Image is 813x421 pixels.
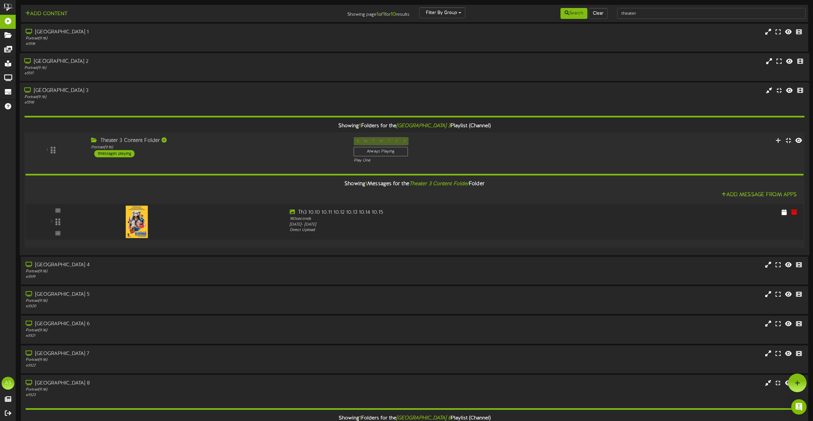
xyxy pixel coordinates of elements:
[290,216,604,222] div: 180 seconds
[589,8,608,19] button: Clear
[409,181,469,187] i: Theater 3 Content Folder
[359,123,361,129] span: 1
[26,36,344,41] div: Portrait ( 9:16 )
[365,181,367,187] span: 1
[791,399,807,415] div: Open Intercom Messenger
[26,357,344,363] div: Portrait ( 9:16 )
[24,87,344,95] div: [GEOGRAPHIC_DATA] 3
[24,95,344,100] div: Portrait ( 9:16 )
[377,12,378,17] strong: 1
[23,10,69,18] button: Add Content
[2,377,14,390] div: AS
[391,12,396,17] strong: 10
[283,7,415,18] div: Showing page of for results
[560,8,587,19] button: Search
[21,177,809,191] div: Showing Messages for the Folder
[26,380,344,387] div: [GEOGRAPHIC_DATA] 8
[26,350,344,358] div: [GEOGRAPHIC_DATA] 7
[26,363,344,368] div: # 5522
[24,58,344,65] div: [GEOGRAPHIC_DATA] 2
[91,137,344,144] div: Theater 3 Content Folder
[26,29,344,36] div: [GEOGRAPHIC_DATA] 1
[26,269,344,274] div: Portrait ( 9:16 )
[91,144,344,150] div: Portrait ( 9:16 )
[24,65,344,71] div: Portrait ( 9:16 )
[26,291,344,298] div: [GEOGRAPHIC_DATA] 5
[719,191,799,199] button: Add Message From Apps
[26,320,344,328] div: [GEOGRAPHIC_DATA] 6
[26,304,344,309] div: # 5520
[20,119,809,133] div: Showing Folders for the Playlist (Channel)
[290,227,604,233] div: Direct Upload
[26,261,344,269] div: [GEOGRAPHIC_DATA] 4
[126,206,147,238] img: 242b0312-9ddf-4ddb-840f-ead29e22ac38.jpg
[383,12,385,17] strong: 1
[354,147,408,157] div: Always Playing
[26,274,344,280] div: # 5519
[396,123,451,129] i: [GEOGRAPHIC_DATA] 3
[26,392,344,398] div: # 5523
[24,100,344,106] div: # 5518
[26,333,344,339] div: # 5521
[26,387,344,392] div: Portrait ( 9:16 )
[26,328,344,333] div: Portrait ( 9:16 )
[94,150,135,157] div: 1 messages playing
[354,158,541,163] div: Play One
[24,71,344,76] div: # 5517
[26,298,344,304] div: Portrait ( 9:16 )
[359,415,361,421] span: 1
[26,41,344,47] div: # 5516
[290,222,604,227] div: [DATE] - [DATE]
[419,7,465,18] button: Filter By Group
[396,415,451,421] i: [GEOGRAPHIC_DATA] 8
[290,209,604,216] div: Th3 10.10 10.11 10.12 10.13 10.14 10.15
[617,8,806,19] input: -- Search Playlists by Name --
